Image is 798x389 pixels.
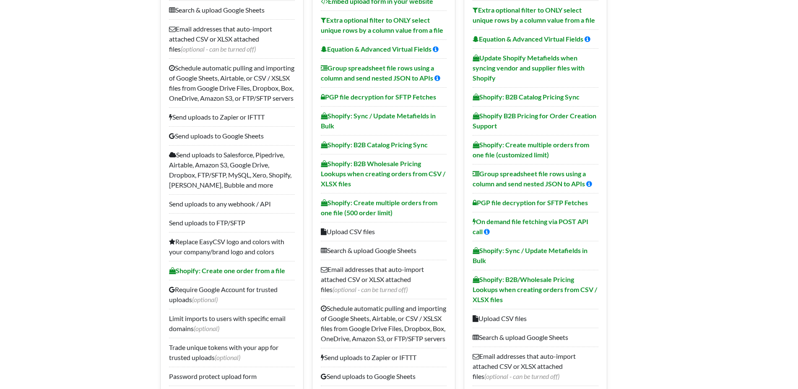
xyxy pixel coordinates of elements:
li: Send uploads to Google Sheets [169,126,295,145]
li: Search & upload Google Sheets [169,0,295,19]
li: Schedule automatic pulling and importing of Google Sheets, Airtable, or CSV / XSLSX files from Go... [169,58,295,107]
li: Send uploads to FTP/SFTP [169,213,295,232]
li: Email addresses that auto-import attached CSV or XLSX attached files [473,347,598,386]
b: Shopify: Create one order from a file [169,266,285,274]
iframe: Drift Widget Chat Controller [756,347,788,379]
b: Equation & Advanced Virtual Fields [473,35,583,43]
b: Shopify: B2B Catalog Pricing Sync [473,93,580,101]
li: Send uploads to Salesforce, Pipedrive, Airtable, Amazon S3, Google Drive, Dropbox, FTP/SFTP, MySQ... [169,145,295,194]
b: Shopify B2B Pricing for Order Creation Support [473,112,596,130]
li: Require Google Account for trusted uploads [169,280,295,309]
li: Email addresses that auto-import attached CSV or XLSX attached files [321,260,447,299]
b: PGP file decryption for SFTP Fetches [321,93,436,101]
span: (optional - can be turned off) [484,372,559,380]
b: Equation & Advanced Virtual Fields [321,45,431,53]
b: Shopify: Sync / Update Metafields in Bulk [473,246,587,264]
span: (optional) [215,353,240,361]
li: Upload CSV files [321,222,447,241]
li: Limit imports to users with specific email domains [169,309,295,338]
li: Schedule automatic pulling and importing of Google Sheets, Airtable, or CSV / XSLSX files from Go... [321,299,447,348]
li: Trade unique tokens with your app for trusted uploads [169,338,295,367]
b: Update Shopify Metafields when syncing vendor and supplier files with Shopify [473,54,585,82]
li: Email addresses that auto-import attached CSV or XLSX attached files [169,19,295,58]
b: Group spreadsheet file rows using a column and send nested JSON to APIs [473,170,586,188]
b: Extra optional filter to ONLY select unique rows by a column value from a file [473,6,595,24]
b: Shopify: B2B/Wholesale Pricing Lookups when creating orders from CSV / XLSX files [473,275,597,303]
b: Shopify: Sync / Update Metafields in Bulk [321,112,436,130]
li: Search & upload Google Sheets [321,241,447,260]
span: (optional) [194,324,219,332]
span: (optional - can be turned off) [181,45,256,53]
li: Send uploads to Zapier or IFTTT [169,107,295,126]
b: Shopify: B2B Wholesale Pricing Lookups when creating orders from CSV / XLSX files [321,159,445,188]
li: Replace EasyCSV logo and colors with your company/brand logo and colors [169,232,295,261]
li: Send uploads to Zapier or IFTTT [321,348,447,367]
b: Shopify: B2B Catalog Pricing Sync [321,141,428,149]
li: Send uploads to any webhook / API [169,194,295,213]
span: (optional - can be turned off) [333,285,408,293]
b: Extra optional filter to ONLY select unique rows by a column value from a file [321,16,443,34]
b: Group spreadsheet file rows using a column and send nested JSON to APIs [321,64,434,82]
b: PGP file decryption for SFTP Fetches [473,198,588,206]
b: Shopify: Create multiple orders from one file (customized limit) [473,141,589,159]
b: On demand file fetching via POST API call [473,217,588,235]
span: (optional) [192,295,218,303]
li: Send uploads to Google Sheets [321,367,447,386]
li: Upload CSV files [473,309,598,328]
b: Shopify: Create multiple orders from one file (500 order limit) [321,198,437,217]
li: Password protect upload form [169,367,295,386]
li: Search & upload Google Sheets [473,328,598,347]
